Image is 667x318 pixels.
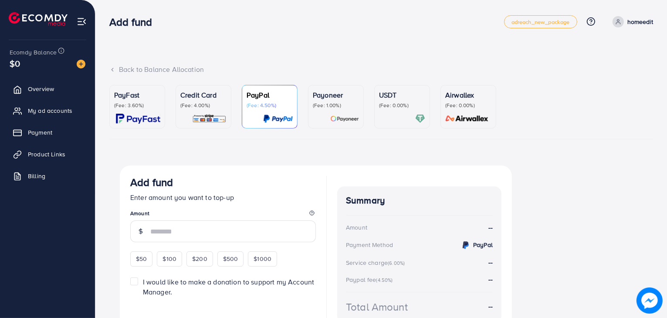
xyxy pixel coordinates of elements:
img: image [637,288,663,314]
span: Product Links [28,150,65,159]
img: card [116,114,160,124]
img: card [263,114,293,124]
strong: -- [488,257,493,267]
p: PayPal [247,90,293,100]
img: card [330,114,359,124]
span: $200 [192,254,207,263]
img: card [415,114,425,124]
p: (Fee: 4.00%) [180,102,227,109]
span: Overview [28,85,54,93]
a: Payment [7,124,88,141]
p: PayFast [114,90,160,100]
p: homeedit [627,17,653,27]
a: My ad accounts [7,102,88,119]
p: USDT [379,90,425,100]
strong: -- [488,274,493,284]
p: (Fee: 1.00%) [313,102,359,109]
span: Payment [28,128,52,137]
div: Total Amount [346,299,408,315]
p: (Fee: 3.60%) [114,102,160,109]
small: (4.50%) [376,277,393,284]
div: Paypal fee [346,275,396,284]
p: Payoneer [313,90,359,100]
a: Billing [7,167,88,185]
img: credit [460,240,471,250]
span: Billing [28,172,45,180]
div: Service charge [346,258,407,267]
a: adreach_new_package [504,15,577,28]
a: Product Links [7,145,88,163]
span: $500 [223,254,238,263]
span: I would like to make a donation to support my Account Manager. [143,277,314,297]
h3: Add fund [130,176,173,189]
span: $100 [163,254,176,263]
span: $1000 [254,254,271,263]
span: $0 [10,57,20,70]
p: (Fee: 0.00%) [379,102,425,109]
div: Amount [346,223,367,232]
img: card [192,114,227,124]
a: homeedit [609,16,653,27]
div: Back to Balance Allocation [109,64,653,74]
a: Overview [7,80,88,98]
img: card [443,114,491,124]
img: image [77,60,85,68]
img: menu [77,17,87,27]
p: Airwallex [445,90,491,100]
p: (Fee: 0.00%) [445,102,491,109]
strong: -- [488,301,493,311]
small: (6.00%) [388,260,405,267]
p: (Fee: 4.50%) [247,102,293,109]
div: Payment Method [346,240,393,249]
p: Credit Card [180,90,227,100]
p: Enter amount you want to top-up [130,192,316,203]
legend: Amount [130,210,316,220]
span: My ad accounts [28,106,72,115]
span: $50 [136,254,147,263]
h4: Summary [346,195,493,206]
span: Ecomdy Balance [10,48,57,57]
strong: PayPal [473,240,493,249]
span: adreach_new_package [511,19,570,25]
h3: Add fund [109,16,159,28]
img: logo [9,12,68,26]
strong: -- [488,223,493,233]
